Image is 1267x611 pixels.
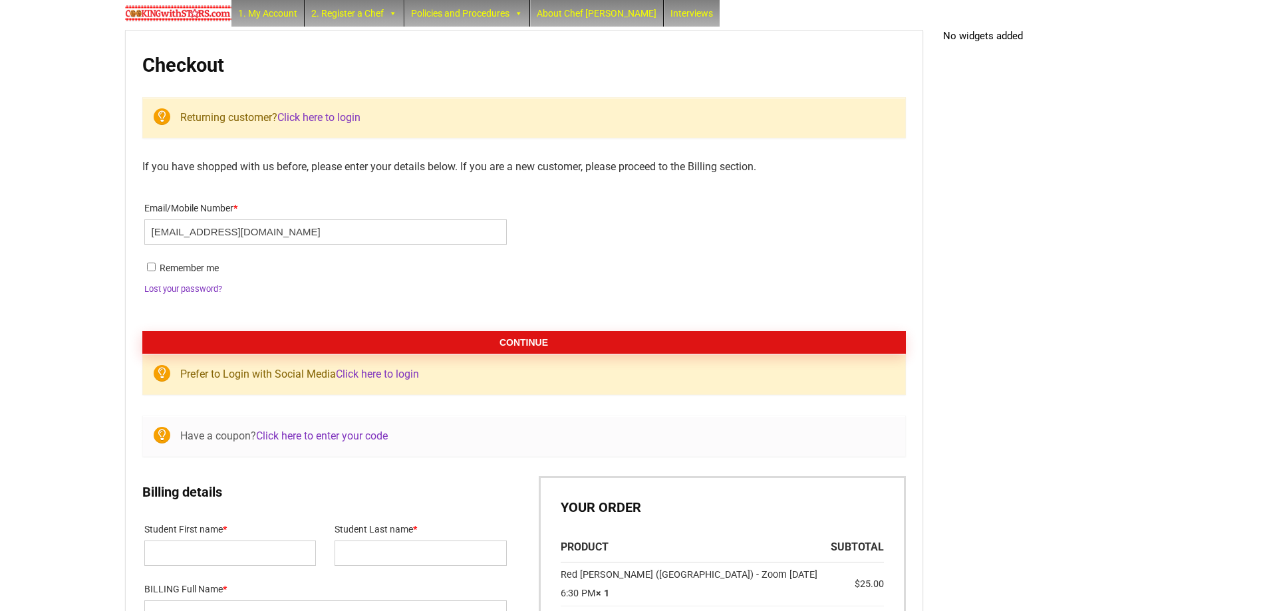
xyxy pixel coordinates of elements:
[561,498,883,517] h3: Your order
[144,520,316,541] label: Student First name
[144,284,222,294] a: Lost your password?
[160,263,219,273] span: Remember me
[142,331,906,354] button: Continue
[144,580,507,600] label: BILLING Full Name
[142,483,509,501] h3: Billing details
[336,368,419,380] a: Click here to login
[561,562,830,606] td: Red [PERSON_NAME] ([GEOGRAPHIC_DATA]) - Zoom [DATE] 6:30 PM
[335,520,506,541] label: Student Last name
[561,533,830,562] th: Product
[831,533,884,562] th: Subtotal
[596,588,609,599] strong: × 1
[142,158,906,176] p: If you have shopped with us before, please enter your details below. If you are a new customer, p...
[277,111,360,124] a: Click here to login
[142,354,906,395] p: Prefer to Login with Social Media
[943,30,1143,42] p: No widgets added
[142,97,906,138] div: Returning customer?
[125,5,231,21] img: Chef Paula's Cooking With Stars
[142,416,906,457] div: Have a coupon?
[855,578,860,590] span: $
[256,429,388,442] a: Enter your coupon code
[147,263,156,271] input: Remember me
[855,578,884,590] bdi: 25.00
[142,54,906,76] h1: Checkout
[144,199,507,219] label: Email/Mobile Number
